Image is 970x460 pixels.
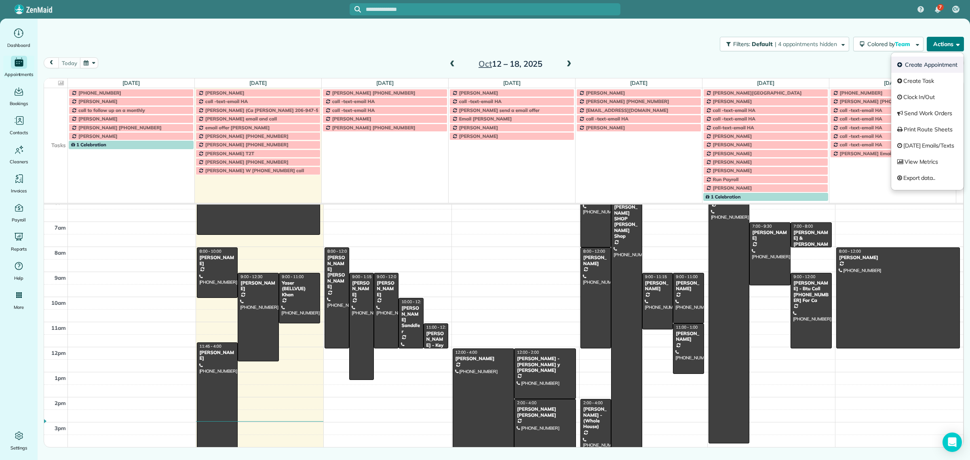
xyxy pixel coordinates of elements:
[891,105,964,121] a: Send Work Orders
[205,141,289,148] span: [PERSON_NAME] [PHONE_NUMBER]
[71,141,106,148] span: 1 Celebration
[332,116,371,122] span: [PERSON_NAME]
[891,121,964,137] a: Print Route Sheets
[426,325,451,330] span: 11:00 - 12:00
[775,40,837,48] span: | 4 appointments hidden
[503,80,521,86] a: [DATE]
[757,80,774,86] a: [DATE]
[377,274,399,279] span: 9:00 - 12:00
[630,80,647,86] a: [DATE]
[10,99,28,108] span: Bookings
[459,116,512,122] span: Email [PERSON_NAME]
[78,133,118,139] span: [PERSON_NAME]
[891,137,964,154] a: [DATE] Emails/Texts
[78,116,118,122] span: [PERSON_NAME]
[713,90,802,96] span: [PERSON_NAME][GEOGRAPHIC_DATA]
[839,90,882,96] span: [PHONE_NUMBER]
[205,107,329,113] span: [PERSON_NAME] (Ca [PERSON_NAME] 206-947-5387)
[891,89,964,105] a: Clock In/Out
[713,116,755,122] span: call -text-email HA
[713,176,739,182] span: Run Payroll
[706,194,741,200] span: 1 Celebration
[793,230,829,253] div: [PERSON_NAME] & [PERSON_NAME]
[645,280,671,292] div: [PERSON_NAME]
[455,350,477,355] span: 12:00 - 4:00
[839,116,882,122] span: call -text-email HA
[55,274,66,281] span: 9am
[839,98,923,104] span: [PERSON_NAME] [PHONE_NUMBER]
[459,98,502,104] span: call -text-email HA
[352,280,371,298] div: [PERSON_NAME]
[11,245,27,253] span: Reports
[3,56,34,78] a: Appointments
[3,201,34,224] a: Payroll
[332,98,375,104] span: call -text-email HA
[713,98,752,104] span: [PERSON_NAME]
[459,124,498,131] span: [PERSON_NAME]
[752,230,788,241] div: [PERSON_NAME]
[282,274,304,279] span: 9:00 - 11:00
[517,406,574,418] div: [PERSON_NAME] [PERSON_NAME]
[376,280,396,298] div: [PERSON_NAME]
[839,150,892,156] span: [PERSON_NAME] Email
[7,41,30,49] span: Dashboard
[350,6,361,13] button: Focus search
[891,73,964,89] a: Create Task
[675,331,701,342] div: [PERSON_NAME]
[586,90,625,96] span: [PERSON_NAME]
[58,57,80,68] button: today
[51,300,66,306] span: 10am
[583,406,609,430] div: [PERSON_NAME] - (Whole House)
[891,57,964,73] a: Create Appointment
[459,133,498,139] span: [PERSON_NAME]
[3,260,34,282] a: Help
[205,150,254,156] span: [PERSON_NAME] T2T
[55,425,66,431] span: 3pm
[839,124,882,131] span: call -text-email HA
[953,6,959,13] span: CV
[205,90,245,96] span: [PERSON_NAME]
[332,124,415,131] span: [PERSON_NAME] [PHONE_NUMBER]
[720,37,849,51] button: Filters: Default | 4 appointments hidden
[78,90,121,96] span: [PHONE_NUMBER]
[401,299,426,304] span: 10:00 - 12:00
[14,303,24,311] span: More
[376,80,394,86] a: [DATE]
[793,224,813,229] span: 7:00 - 8:00
[78,124,162,131] span: [PERSON_NAME] [PHONE_NUMBER]
[12,216,26,224] span: Payroll
[200,344,221,349] span: 11:45 - 4:00
[14,274,24,282] span: Help
[199,350,236,361] div: [PERSON_NAME]
[839,249,861,254] span: 8:00 - 12:00
[583,249,605,254] span: 8:00 - 12:00
[929,1,946,19] div: 7 unread notifications
[44,57,59,68] button: prev
[332,107,375,113] span: call -text-email HA
[713,107,755,113] span: call -text-email HA
[51,325,66,331] span: 11am
[55,249,66,256] span: 8am
[249,80,267,86] a: [DATE]
[676,274,698,279] span: 9:00 - 11:00
[352,274,371,279] span: 9:00 - 1:15
[10,158,28,166] span: Cleaners
[455,356,512,361] div: [PERSON_NAME]
[10,129,28,137] span: Contacts
[839,107,882,113] span: call -text-email HA
[3,429,34,452] a: Settings
[459,107,540,113] span: [PERSON_NAME] send a email offer
[205,133,289,139] span: [PERSON_NAME] [PHONE_NUMBER]
[199,255,236,266] div: [PERSON_NAME]
[867,40,913,48] span: Colored by
[11,444,27,452] span: Settings
[479,59,492,69] span: Oct
[517,356,574,373] div: [PERSON_NAME] - [PERSON_NAME] y [PERSON_NAME]
[586,107,668,113] span: [EMAIL_ADDRESS][DOMAIN_NAME]
[517,350,539,355] span: 12:00 - 2:00
[200,249,221,254] span: 8:00 - 10:00
[793,280,829,304] div: [PERSON_NAME] - Btu Call [PHONE_NUMBER] For Ca
[354,6,361,13] svg: Focus search
[51,350,66,356] span: 12pm
[713,124,754,131] span: call-text-email HA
